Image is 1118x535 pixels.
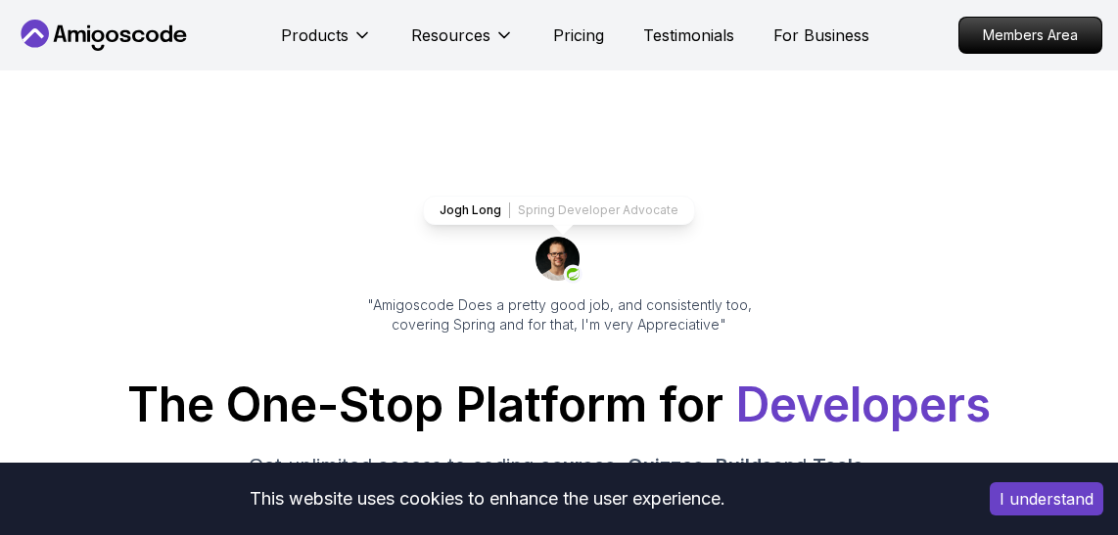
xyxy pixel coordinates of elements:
[15,477,960,520] div: This website uses cookies to enhance the user experience.
[990,482,1103,515] button: Accept cookies
[628,454,704,477] span: Quizzes
[440,202,501,218] p: Jogh Long
[281,23,349,47] p: Products
[773,23,869,47] a: For Business
[281,23,372,63] button: Products
[716,454,772,477] span: Builds
[553,23,604,47] a: Pricing
[536,237,582,284] img: josh long
[411,23,514,63] button: Resources
[735,376,991,433] span: Developers
[340,295,778,334] p: "Amigoscode Does a pretty good job, and consistently too, covering Spring and for that, I'm very ...
[643,23,734,47] a: Testimonials
[16,381,1102,428] h1: The One-Stop Platform for
[813,454,863,477] span: Tools
[958,17,1102,54] a: Members Area
[411,23,490,47] p: Resources
[518,202,678,218] p: Spring Developer Advocate
[539,454,616,477] span: courses
[959,18,1101,53] p: Members Area
[230,452,888,507] p: Get unlimited access to coding , , and . Start your journey or level up your career with Amigosco...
